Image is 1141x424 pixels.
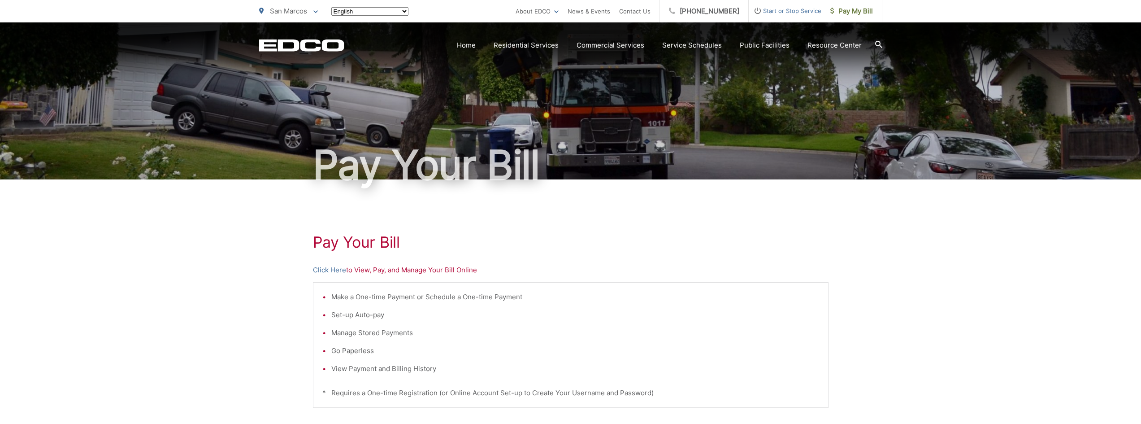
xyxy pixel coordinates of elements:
[830,6,873,17] span: Pay My Bill
[331,292,819,302] li: Make a One-time Payment or Schedule a One-time Payment
[577,40,644,51] a: Commercial Services
[313,265,829,275] p: to View, Pay, and Manage Your Bill Online
[331,7,408,16] select: Select a language
[516,6,559,17] a: About EDCO
[331,328,819,338] li: Manage Stored Payments
[331,310,819,320] li: Set-up Auto-pay
[270,7,307,15] span: San Marcos
[662,40,722,51] a: Service Schedules
[313,233,829,251] h1: Pay Your Bill
[331,363,819,374] li: View Payment and Billing History
[259,39,344,52] a: EDCD logo. Return to the homepage.
[568,6,610,17] a: News & Events
[322,388,819,398] p: * Requires a One-time Registration (or Online Account Set-up to Create Your Username and Password)
[494,40,559,51] a: Residential Services
[807,40,862,51] a: Resource Center
[740,40,790,51] a: Public Facilities
[457,40,476,51] a: Home
[619,6,651,17] a: Contact Us
[331,345,819,356] li: Go Paperless
[259,143,882,188] h1: Pay Your Bill
[313,265,346,275] a: Click Here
